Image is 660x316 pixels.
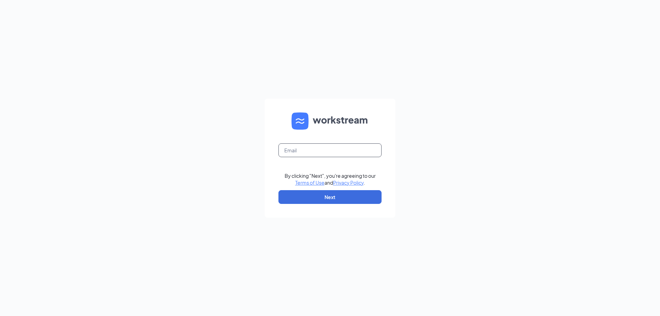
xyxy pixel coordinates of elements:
input: Email [278,143,382,157]
a: Privacy Policy [333,179,364,186]
button: Next [278,190,382,204]
a: Terms of Use [295,179,324,186]
div: By clicking "Next", you're agreeing to our and . [285,172,376,186]
img: WS logo and Workstream text [291,112,368,130]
